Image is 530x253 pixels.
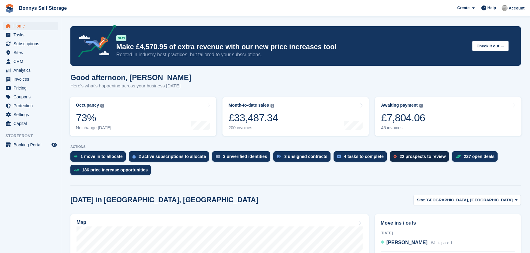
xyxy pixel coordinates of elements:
[425,197,513,203] span: [GEOGRAPHIC_DATA], [GEOGRAPHIC_DATA]
[212,151,273,165] a: 3 unverified identities
[273,151,334,165] a: 3 unsigned contracts
[456,154,461,159] img: deal-1b604bf984904fb50ccaf53a9ad4b4a5d6e5aea283cecdc64d6e3604feb123c2.svg
[381,103,418,108] div: Awaiting payment
[13,31,50,39] span: Tasks
[5,4,14,13] img: stora-icon-8386f47178a22dfd0bd8f6a31ec36ba5ce8667c1dd55bd0f319d3a0aa187defe.svg
[3,39,58,48] a: menu
[3,75,58,83] a: menu
[77,220,86,225] h2: Map
[116,51,467,58] p: Rooted in industry best practices, but tailored to your subscriptions.
[3,22,58,30] a: menu
[100,104,104,108] img: icon-info-grey-7440780725fd019a000dd9b08b2336e03edf1995a4989e88bcd33f0948082b44.svg
[229,125,278,130] div: 200 invoices
[452,151,501,165] a: 227 open deals
[381,239,453,247] a: [PERSON_NAME] Workspace 1
[70,151,129,165] a: 1 move in to allocate
[334,151,390,165] a: 4 tasks to complete
[487,5,496,11] span: Help
[70,145,521,149] p: ACTIONS
[344,154,384,159] div: 4 tasks to complete
[375,97,521,136] a: Awaiting payment £7,804.06 45 invoices
[13,75,50,83] span: Invoices
[394,155,397,158] img: prospect-51fa495bee0391a8d652442698ab0144808aea92771e9ea1ae160a38d050c398.svg
[13,48,50,57] span: Sites
[76,103,99,108] div: Occupancy
[3,31,58,39] a: menu
[284,154,327,159] div: 3 unsigned contracts
[82,167,148,172] div: 186 price increase opportunities
[3,119,58,128] a: menu
[216,155,220,158] img: verify_identity-adf6edd0f0f0b5bbfe63781bf79b02c33cf7c696d77639b501bdc392416b5a36.svg
[381,112,425,124] div: £7,804.06
[3,101,58,110] a: menu
[3,66,58,75] a: menu
[6,133,61,139] span: Storefront
[74,169,79,171] img: price_increase_opportunities-93ffe204e8149a01c8c9dc8f82e8f89637d9d84a8eef4429ea346261dce0b2c0.svg
[3,141,58,149] a: menu
[223,154,267,159] div: 3 unverified identities
[417,197,425,203] span: Site:
[3,84,58,92] a: menu
[116,42,467,51] p: Make £4,570.95 of extra revenue with our new price increases tool
[70,165,154,178] a: 186 price increase opportunities
[132,155,136,159] img: active_subscription_to_allocate_icon-d502201f5373d7db506a760aba3b589e785aa758c864c3986d89f69b8ff3...
[17,3,69,13] a: Bonnys Self Storage
[50,141,58,148] a: Preview store
[70,73,191,82] h1: Good afternoon, [PERSON_NAME]
[419,104,423,108] img: icon-info-grey-7440780725fd019a000dd9b08b2336e03edf1995a4989e88bcd33f0948082b44.svg
[74,155,77,158] img: move_ins_to_allocate_icon-fdf77a2bb77ea45bf5b3d319d69a93e2d87916cf1d5bf7949dd705db3b84f3ca.svg
[129,151,212,165] a: 2 active subscriptions to allocate
[271,104,274,108] img: icon-info-grey-7440780725fd019a000dd9b08b2336e03edf1995a4989e88bcd33f0948082b44.svg
[3,93,58,101] a: menu
[73,25,116,60] img: price-adjustments-announcement-icon-8257ccfd72463d97f412b2fc003d46551f7dbcb40ab6d574587a9cd5c0d94...
[70,82,191,90] p: Here's what's happening across your business [DATE]
[229,112,278,124] div: £33,487.34
[509,5,524,11] span: Account
[13,57,50,66] span: CRM
[3,48,58,57] a: menu
[381,219,515,227] h2: Move ins / outs
[13,110,50,119] span: Settings
[457,5,469,11] span: Create
[80,154,123,159] div: 1 move in to allocate
[464,154,495,159] div: 227 open deals
[13,22,50,30] span: Home
[139,154,206,159] div: 2 active subscriptions to allocate
[76,112,111,124] div: 73%
[472,41,509,51] button: Check it out →
[381,230,515,236] div: [DATE]
[386,240,427,245] span: [PERSON_NAME]
[13,84,50,92] span: Pricing
[13,93,50,101] span: Coupons
[502,5,508,11] img: James Bonny
[431,241,452,245] span: Workspace 1
[400,154,446,159] div: 22 prospects to review
[13,119,50,128] span: Capital
[3,110,58,119] a: menu
[3,57,58,66] a: menu
[229,103,269,108] div: Month-to-date sales
[222,97,369,136] a: Month-to-date sales £33,487.34 200 invoices
[116,35,126,41] div: NEW
[70,97,216,136] a: Occupancy 73% No change [DATE]
[13,39,50,48] span: Subscriptions
[337,155,341,158] img: task-75834270c22a3079a89374b754ae025e5fb1db73e45f91037f5363f120a921f8.svg
[390,151,452,165] a: 22 prospects to review
[381,125,425,130] div: 45 invoices
[413,195,521,205] button: Site: [GEOGRAPHIC_DATA], [GEOGRAPHIC_DATA]
[76,125,111,130] div: No change [DATE]
[70,196,258,204] h2: [DATE] in [GEOGRAPHIC_DATA], [GEOGRAPHIC_DATA]
[13,66,50,75] span: Analytics
[13,141,50,149] span: Booking Portal
[13,101,50,110] span: Protection
[277,155,281,158] img: contract_signature_icon-13c848040528278c33f63329250d36e43548de30e8caae1d1a13099fd9432cc5.svg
